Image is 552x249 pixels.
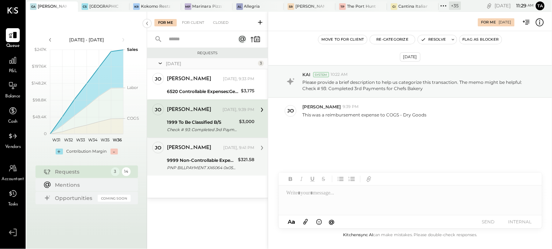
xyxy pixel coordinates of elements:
div: Mentions [55,181,127,189]
div: Kokomo Restaurant [141,4,170,10]
text: $49.4K [33,114,46,119]
div: Contribution Margin [67,149,107,155]
span: am [528,3,534,8]
div: - [111,149,118,155]
div: Al [236,3,243,10]
div: Coming Soon [98,195,131,202]
div: MP [185,3,191,10]
span: Vendors [5,144,21,150]
text: $197.6K [32,64,46,69]
div: Requests [55,168,107,175]
div: 3 [258,60,264,66]
div: $3,175 [241,87,254,94]
text: W34 [88,137,98,142]
div: Marinara Pizza- [GEOGRAPHIC_DATA] [193,4,222,10]
button: Flag as Blocker [460,35,502,44]
span: 9:39 PM [343,104,359,110]
div: For Me [481,20,496,25]
div: [PERSON_NAME] [167,75,211,83]
button: Move to for client [318,35,367,44]
a: Accountant [0,161,25,183]
div: The Port Hunter [347,4,376,10]
text: W35 [101,137,109,142]
button: Aa [286,218,298,226]
text: 0 [44,131,46,136]
div: [DATE], 9:41 PM [223,145,254,151]
text: $98.8K [33,97,46,103]
div: SR [288,3,294,10]
div: CS [82,3,88,10]
button: Strikethrough [319,174,328,184]
button: Resolve [418,35,449,44]
div: [GEOGRAPHIC_DATA][PERSON_NAME] [89,4,119,10]
button: Italic [297,174,306,184]
text: Labor [127,85,138,90]
div: 1999 To Be Classified B/S [167,119,237,126]
div: GA [30,3,37,10]
div: 14 [122,167,131,176]
div: Cantina Italiana [399,4,428,10]
p: This was a reimbursement expense to COGS - Dry Goods [302,112,427,118]
a: Vendors [0,129,25,150]
span: Balance [5,93,20,100]
p: Please provide a brief description to help us categorize this transaction. The memo might be help... [302,79,534,92]
div: jo [155,75,161,82]
span: 11 : 29 [512,2,527,9]
span: [PERSON_NAME] [302,104,341,110]
div: [DATE] - [DATE] [56,37,118,43]
a: Balance [0,79,25,100]
button: Ordered List [347,174,357,184]
div: copy link [486,2,493,10]
div: Check # 93: Completed 3rd Payments for Chefs Bakery [167,126,237,133]
span: @ [329,218,335,225]
div: Requests [151,51,264,56]
div: $3,000 [239,118,254,125]
div: [DATE] [166,60,256,67]
div: jo [287,107,294,114]
div: [PERSON_NAME] [167,106,211,114]
a: Cash [0,104,25,125]
div: Closed [209,19,232,26]
div: [DATE] [499,20,511,25]
text: $148.2K [31,81,46,86]
span: P&L [9,68,17,75]
div: [DATE] [495,2,534,9]
div: For Me [154,19,177,26]
text: Sales [127,47,138,52]
div: CI [391,3,398,10]
button: Ta [536,1,545,10]
text: W33 [76,137,85,142]
div: 3 [111,167,120,176]
div: System [313,72,329,77]
div: KR [133,3,140,10]
text: W36 [112,137,122,142]
div: TP [339,3,346,10]
div: jo [155,144,161,151]
text: W32 [64,137,73,142]
button: Re-Categorize [370,35,415,44]
button: @ [327,217,337,226]
div: Allegria [244,4,260,10]
span: a [292,218,295,225]
div: jo [155,106,161,113]
div: $321.58 [238,156,254,163]
div: [DATE], 9:33 PM [223,76,254,82]
div: PNP BILLPAYMENT XX6064 0x0525EK [167,164,236,171]
div: For Client [178,19,208,26]
span: 10:22 AM [331,72,348,78]
a: Queue [0,28,25,49]
a: Tasks [0,187,25,208]
div: [PERSON_NAME] Restaurant & Deli [295,4,325,10]
span: KAI [302,71,310,78]
span: Accountant [2,176,24,183]
span: Queue [6,43,20,49]
a: P&L [0,53,25,75]
div: [PERSON_NAME] Arso [38,4,67,10]
div: [DATE] [400,52,421,62]
button: Unordered List [336,174,346,184]
text: W31 [52,137,60,142]
button: SEND [474,217,503,227]
span: Tasks [8,201,18,208]
div: [DATE], 9:39 PM [223,107,254,113]
button: INTERNAL [506,217,535,227]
